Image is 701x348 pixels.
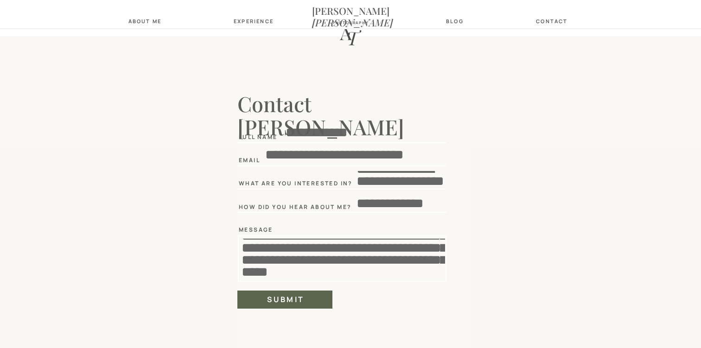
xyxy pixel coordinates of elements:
[312,16,393,29] i: [PERSON_NAME]
[249,295,323,303] a: submit
[312,5,389,16] nav: [PERSON_NAME]
[239,204,354,209] div: how did you hear about me?
[234,18,270,24] a: Experience
[327,20,374,26] a: photography
[239,157,281,163] div: Email
[441,18,469,24] a: blog
[239,180,354,186] div: what are you interested in?
[126,18,164,24] a: about Me
[534,18,570,24] a: contact
[237,92,482,122] h2: Contact [PERSON_NAME]
[239,227,293,233] div: message
[312,5,389,16] a: [PERSON_NAME][PERSON_NAME]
